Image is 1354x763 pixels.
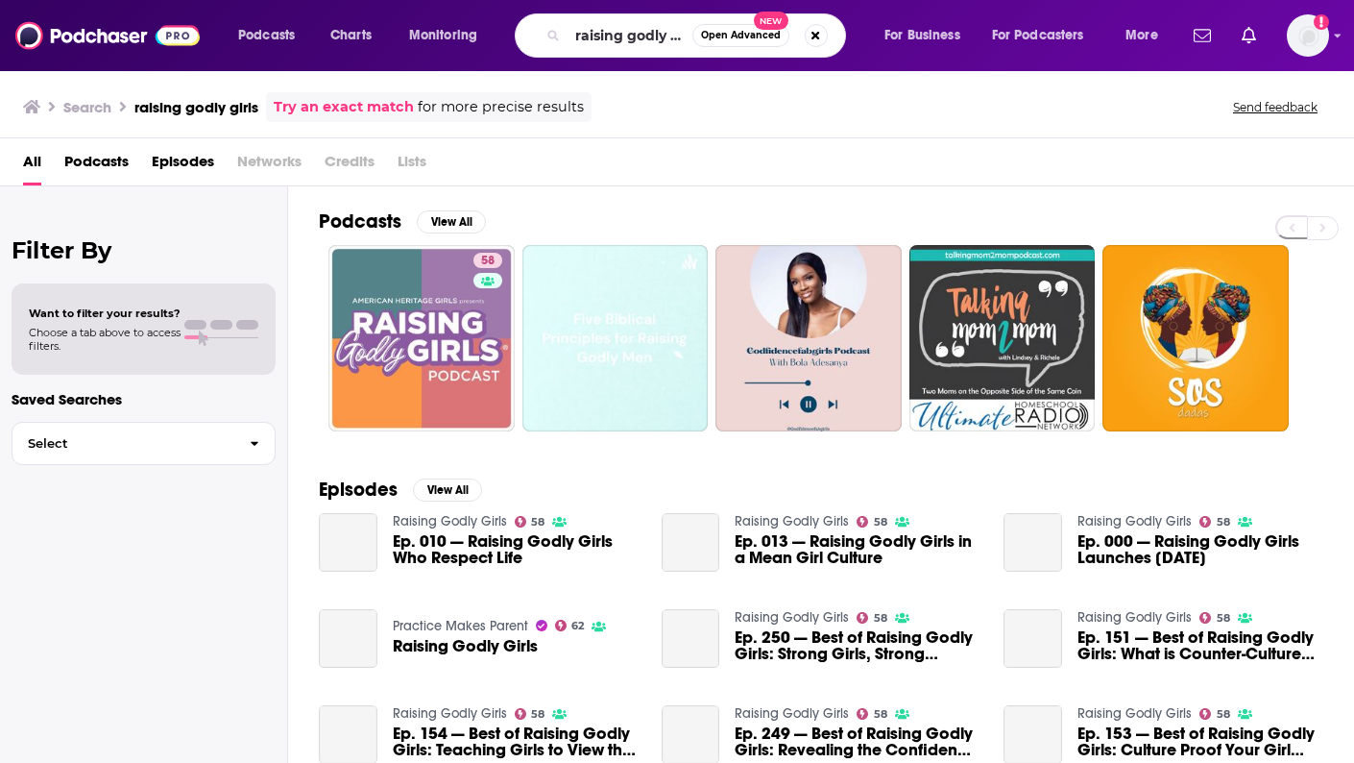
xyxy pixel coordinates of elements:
button: Send feedback [1227,99,1323,115]
a: 58 [1199,612,1230,624]
a: Ep. 151 — Best of Raising Godly Girls: What is Counter-Culture Parenting? [1003,609,1062,668]
a: Podcasts [64,146,129,185]
span: 58 [531,518,544,527]
a: 58 [857,612,887,624]
a: Show notifications dropdown [1186,19,1219,52]
button: open menu [1112,20,1182,51]
button: open menu [871,20,984,51]
a: 58 [328,245,515,431]
a: 62 [555,620,585,631]
img: User Profile [1287,14,1329,57]
a: Raising Godly Girls [1077,609,1192,626]
a: Raising Godly Girls [735,705,849,722]
a: 58 [857,516,887,528]
img: Podchaser - Follow, Share and Rate Podcasts [15,17,200,54]
a: Practice Makes Parent [393,618,528,634]
button: Select [12,422,276,465]
span: Ep. 000 — Raising Godly Girls Launches [DATE] [1077,533,1323,566]
a: Raising Godly Girls [735,609,849,626]
a: Ep. 013 — Raising Godly Girls in a Mean Girl Culture [735,533,980,566]
span: Want to filter your results? [29,307,181,320]
span: 58 [531,710,544,719]
span: Choose a tab above to access filters. [29,326,181,353]
svg: Add a profile image [1314,14,1329,30]
span: For Business [884,22,960,49]
span: Open Advanced [701,31,781,40]
a: Ep. 249 — Best of Raising Godly Girls: Revealing the Confidence of Christ to Your Daughter [735,726,980,758]
h2: Filter By [12,236,276,264]
a: Ep. 000 — Raising Godly Girls Launches January 1, 2024 [1003,513,1062,572]
span: Logged in as shcarlos [1287,14,1329,57]
span: More [1125,22,1158,49]
a: Ep. 250 — Best of Raising Godly Girls: Strong Girls, Strong Women with Sarah Stonestreet [735,629,980,662]
a: All [23,146,41,185]
a: PodcastsView All [319,209,486,234]
a: Ep. 151 — Best of Raising Godly Girls: What is Counter-Culture Parenting? [1077,629,1323,662]
a: Episodes [152,146,214,185]
h3: Search [63,98,111,116]
span: Monitoring [409,22,477,49]
a: Raising Godly Girls [1077,513,1192,529]
span: 58 [874,614,887,623]
a: Raising Godly Girls [393,638,538,654]
span: 62 [571,622,584,630]
span: 58 [481,252,495,271]
a: Ep. 153 — Best of Raising Godly Girls: Culture Proof Your Girl with Meeke Addison [1077,726,1323,758]
a: EpisodesView All [319,478,482,502]
span: 58 [1217,614,1230,623]
a: Ep. 250 — Best of Raising Godly Girls: Strong Girls, Strong Women with Sarah Stonestreet [662,609,720,668]
button: Show profile menu [1287,14,1329,57]
span: For Podcasters [992,22,1084,49]
span: for more precise results [418,96,584,118]
a: Raising Godly Girls [393,513,507,529]
a: Raising Godly Girls [319,609,377,668]
a: Ep. 154 — Best of Raising Godly Girls: Teaching Girls to View the World Biblically [393,726,639,758]
a: Raising Godly Girls [735,513,849,529]
span: 58 [1217,518,1230,527]
a: 58 [1199,708,1230,720]
a: Ep. 013 — Raising Godly Girls in a Mean Girl Culture [662,513,720,572]
button: open menu [396,20,502,51]
a: 58 [1199,516,1230,528]
span: Networks [237,146,302,185]
span: Ep. 249 — Best of Raising Godly Girls: Revealing the Confidence of [DEMOGRAPHIC_DATA] to Your Dau... [735,726,980,758]
span: Credits [325,146,375,185]
span: Ep. 153 — Best of Raising Godly Girls: Culture Proof Your Girl with [PERSON_NAME] [1077,726,1323,758]
a: Raising Godly Girls [393,705,507,722]
button: View All [417,210,486,234]
a: 58 [515,516,545,528]
span: Charts [330,22,372,49]
a: Ep. 010 — Raising Godly Girls Who Respect Life [393,533,639,566]
span: New [754,12,788,30]
span: Select [12,437,234,450]
span: Ep. 250 — Best of Raising Godly Girls: Strong Girls, Strong Women with [PERSON_NAME] [735,629,980,662]
a: Show notifications dropdown [1234,19,1264,52]
a: Ep. 010 — Raising Godly Girls Who Respect Life [319,513,377,572]
a: Try an exact match [274,96,414,118]
p: Saved Searches [12,390,276,408]
input: Search podcasts, credits, & more... [568,20,692,51]
button: open menu [225,20,320,51]
button: View All [413,479,482,502]
button: open menu [979,20,1112,51]
span: 58 [874,710,887,719]
h3: raising godly girls [134,98,258,116]
div: Search podcasts, credits, & more... [533,13,864,58]
button: Open AdvancedNew [692,24,789,47]
a: Raising Godly Girls [1077,705,1192,722]
a: Charts [318,20,383,51]
a: Ep. 000 — Raising Godly Girls Launches January 1, 2024 [1077,533,1323,566]
span: Lists [398,146,426,185]
a: 58 [857,708,887,720]
h2: Episodes [319,478,398,502]
span: 58 [1217,710,1230,719]
a: 58 [515,708,545,720]
h2: Podcasts [319,209,401,234]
